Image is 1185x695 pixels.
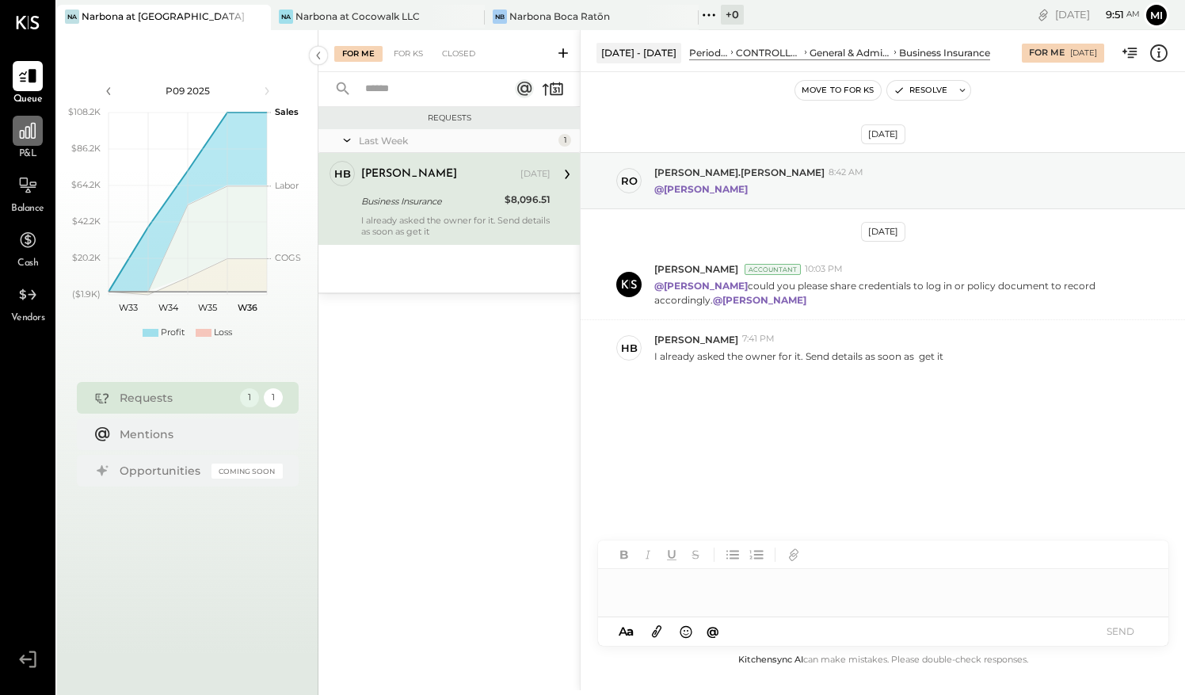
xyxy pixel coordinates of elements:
text: W33 [119,302,138,313]
button: Unordered List [722,544,743,565]
span: a [627,624,634,639]
div: $8,096.51 [505,192,551,208]
div: Opportunities [120,463,204,479]
button: Add URL [783,544,804,565]
button: Resolve [887,81,954,100]
div: [DATE] - [DATE] [596,43,681,63]
div: Business Insurance [899,46,990,59]
text: Sales [275,106,299,117]
div: CONTROLLABLE EXPENSES [736,46,802,59]
div: Profit [161,326,185,339]
a: Queue [1,61,55,107]
button: Strikethrough [685,544,706,565]
span: @ [707,624,719,639]
div: [DATE] [1055,7,1140,22]
text: W35 [198,302,217,313]
span: 8:42 AM [829,166,863,179]
a: Cash [1,225,55,271]
text: W36 [237,302,257,313]
div: P09 2025 [120,84,255,97]
strong: @[PERSON_NAME] [713,294,806,306]
button: Move to for ks [795,81,881,100]
span: Cash [17,257,38,271]
div: 1 [240,388,259,407]
button: Bold [614,544,634,565]
span: [PERSON_NAME] [654,262,738,276]
div: Mentions [120,426,275,442]
div: Accountant [745,264,801,275]
text: $20.2K [72,252,101,263]
button: Underline [661,544,682,565]
p: I already asked the owner for it. Send details as soon as get it [654,349,943,363]
div: Narbona at Cocowalk LLC [295,10,420,23]
text: Labor [275,180,299,191]
div: Requests [120,390,232,406]
button: Italic [638,544,658,565]
span: 10:03 PM [805,263,843,276]
div: copy link [1035,6,1051,23]
div: [PERSON_NAME] [361,166,457,182]
a: P&L [1,116,55,162]
div: For KS [386,46,431,62]
span: [PERSON_NAME] [654,333,738,346]
button: @ [702,621,724,641]
span: Balance [11,202,44,216]
div: Closed [434,46,483,62]
div: [DATE] [861,222,905,242]
text: $86.2K [71,143,101,154]
button: SEND [1089,621,1153,642]
div: Na [279,10,293,24]
strong: @[PERSON_NAME] [654,280,748,292]
div: 1 [264,388,283,407]
div: Requests [326,113,572,124]
div: [DATE] [1070,48,1097,59]
button: Ordered List [746,544,767,565]
button: Mi [1144,2,1169,28]
p: could you please share credentials to log in or policy document to record accordingly. [654,279,1146,306]
text: $108.2K [68,106,101,117]
div: Last Week [359,134,554,147]
div: [DATE] [861,124,905,144]
div: Business Insurance [361,193,500,209]
text: COGS [275,252,301,263]
span: 7:41 PM [742,333,775,346]
div: ro [621,174,638,189]
span: P&L [19,147,37,162]
a: Vendors [1,280,55,326]
div: Loss [214,326,232,339]
div: For Me [334,46,383,62]
div: For Me [1029,47,1065,59]
text: W34 [158,302,178,313]
div: HB [334,166,351,181]
text: ($1.9K) [72,288,101,300]
div: Narbona at [GEOGRAPHIC_DATA] LLC [82,10,247,23]
div: [DATE] [520,168,551,181]
div: Narbona Boca Ratōn [509,10,610,23]
div: I already asked the owner for it. Send details as soon as get it [361,215,551,237]
span: Vendors [11,311,45,326]
div: Coming Soon [211,464,283,479]
div: HB [621,341,638,356]
div: General & Administrative Expenses [810,46,891,59]
div: NB [493,10,507,24]
div: Na [65,10,79,24]
text: $42.2K [72,216,101,227]
strong: @[PERSON_NAME] [654,183,748,195]
div: Period P&L [689,46,728,59]
span: [PERSON_NAME].[PERSON_NAME] [654,166,825,179]
text: $64.2K [71,179,101,190]
a: Balance [1,170,55,216]
div: 1 [558,134,571,147]
button: Aa [614,623,639,640]
div: + 0 [721,5,744,25]
span: Queue [13,93,43,107]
